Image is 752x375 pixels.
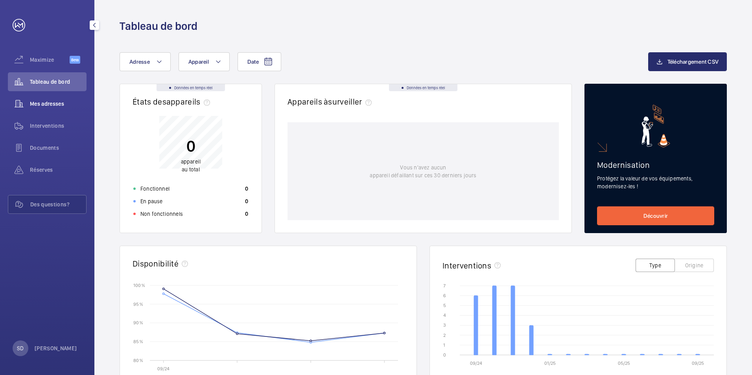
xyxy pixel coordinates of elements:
button: Type [636,259,675,272]
p: Protégez la valeur de vos équipements, modernisez-les ! [597,175,714,190]
text: 7 [443,283,446,289]
text: 90 % [133,320,143,325]
p: Non fonctionnels [140,210,183,218]
p: 0 [245,197,248,205]
text: 80 % [133,357,143,363]
h2: Modernisation [597,160,714,170]
p: 0 [181,136,201,156]
h2: Interventions [442,261,491,270]
span: Téléchargement CSV [667,59,719,65]
span: surveiller [328,97,374,107]
text: 5 [443,303,446,308]
span: Des questions? [30,200,86,208]
button: Téléchargement CSV [648,52,727,71]
button: Appareil [179,52,230,71]
text: 6 [443,293,446,298]
text: 3 [443,322,446,328]
p: au total [181,158,201,173]
span: Maximize [30,56,70,64]
text: 100 % [133,282,145,288]
span: Réserves [30,166,87,174]
text: 0 [443,352,446,358]
span: Beta [70,56,80,64]
span: appareils [166,97,213,107]
h2: Disponibilité [133,259,179,268]
div: Données en temps réel [157,84,225,91]
h2: Appareils à [288,97,375,107]
text: 01/25 [544,360,556,366]
text: 2 [443,333,446,338]
p: Vous n'avez aucun appareil défaillant sur ces 30 derniers jours [370,164,476,179]
div: Données en temps réel [389,84,457,91]
span: Appareil [188,59,209,65]
text: 85 % [133,339,143,344]
span: Interventions [30,122,87,130]
text: 09/24 [470,360,482,366]
img: marketing-card.svg [641,105,670,147]
span: Mes adresses [30,100,87,108]
button: Adresse [120,52,171,71]
span: Documents [30,144,87,152]
text: 09/24 [157,366,170,371]
p: SD [17,344,24,352]
p: 0 [245,185,248,193]
p: En pause [140,197,162,205]
p: 0 [245,210,248,218]
text: 95 % [133,301,143,307]
text: 4 [443,312,446,318]
span: Adresse [129,59,150,65]
text: 09/25 [692,360,704,366]
p: [PERSON_NAME] [35,344,77,352]
text: 05/25 [618,360,630,366]
button: Date [238,52,281,71]
h2: États des [133,97,213,107]
text: 1 [443,342,445,348]
span: Tableau de bord [30,78,87,86]
a: Découvrir [597,206,714,225]
span: appareil [181,158,201,165]
button: Origine [675,259,714,272]
h1: Tableau de bord [120,19,197,33]
p: Fonctionnel [140,185,170,193]
span: Date [247,59,259,65]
